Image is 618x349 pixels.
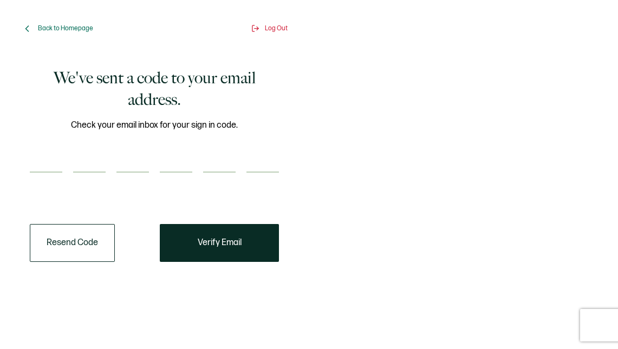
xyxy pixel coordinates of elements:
[265,24,288,32] span: Log Out
[30,224,115,262] button: Resend Code
[30,67,279,110] h1: We've sent a code to your email address.
[198,239,242,247] span: Verify Email
[38,24,93,32] span: Back to Homepage
[160,224,279,262] button: Verify Email
[71,118,238,132] span: Check your email inbox for your sign in code.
